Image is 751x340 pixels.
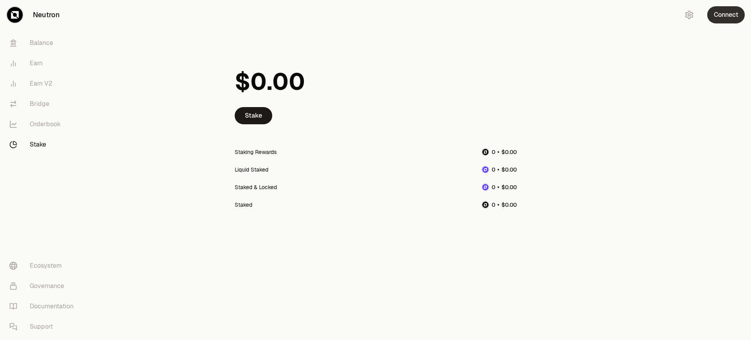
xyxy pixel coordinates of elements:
[3,114,84,134] a: Orderbook
[235,107,272,124] a: Stake
[482,202,489,208] img: NTRN Logo
[235,183,277,191] div: Staked & Locked
[3,317,84,337] a: Support
[482,166,489,173] img: dNTRN Logo
[235,166,268,174] div: Liquid Staked
[3,33,84,53] a: Balance
[3,276,84,296] a: Governance
[3,73,84,94] a: Earn V2
[3,296,84,317] a: Documentation
[3,53,84,73] a: Earn
[3,134,84,155] a: Stake
[3,256,84,276] a: Ecosystem
[707,6,745,23] button: Connect
[482,149,489,155] img: NTRN Logo
[235,148,277,156] div: Staking Rewards
[235,201,252,209] div: Staked
[482,184,489,190] img: dNTRN Logo
[3,94,84,114] a: Bridge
